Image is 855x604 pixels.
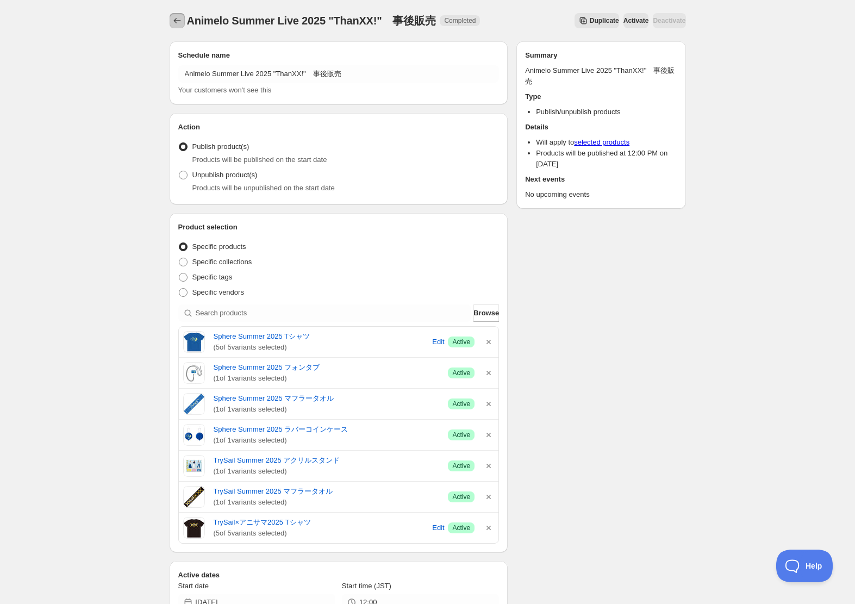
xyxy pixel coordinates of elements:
[214,373,440,384] span: ( 1 of 1 variants selected)
[623,13,649,28] button: Activate
[178,582,209,590] span: Start date
[192,142,249,151] span: Publish product(s)
[536,137,677,148] li: Will apply to
[473,304,499,322] button: Browse
[444,16,476,25] span: Completed
[430,333,446,351] button: Edit
[192,258,252,266] span: Specific collections
[214,497,440,508] span: ( 1 of 1 variants selected)
[432,337,444,347] span: Edit
[187,15,436,27] span: Animelo Summer Live 2025 "ThanXX!" 事後販売
[214,455,440,466] a: TrySail Summer 2025 アクリルスタンド
[452,369,470,377] span: Active
[192,273,233,281] span: Specific tags
[452,493,470,501] span: Active
[214,435,440,446] span: ( 1 of 1 variants selected)
[178,122,500,133] h2: Action
[432,522,444,533] span: Edit
[590,16,619,25] span: Duplicate
[214,342,429,353] span: ( 5 of 5 variants selected)
[574,138,629,146] a: selected products
[452,431,470,439] span: Active
[178,50,500,61] h2: Schedule name
[214,362,440,373] a: Sphere Summer 2025 フォンタブ
[536,148,677,170] li: Products will be published at 12:00 PM on [DATE]
[214,404,440,415] span: ( 1 of 1 variants selected)
[776,550,833,582] iframe: Toggle Customer Support
[525,65,677,87] p: Animelo Summer Live 2025 "ThanXX!" 事後販売
[192,242,246,251] span: Specific products
[178,222,500,233] h2: Product selection
[214,486,440,497] a: TrySail Summer 2025 マフラータオル
[525,122,677,133] h2: Details
[214,393,440,404] a: Sphere Summer 2025 マフラータオル
[575,13,619,28] button: Secondary action label
[342,582,391,590] span: Start time (JST)
[192,171,258,179] span: Unpublish product(s)
[214,424,440,435] a: Sphere Summer 2025 ラバーコインケース
[178,570,500,581] h2: Active dates
[525,50,677,61] h2: Summary
[525,189,677,200] p: No upcoming events
[452,338,470,346] span: Active
[170,13,185,28] button: Schedules
[214,528,429,539] span: ( 5 of 5 variants selected)
[525,91,677,102] h2: Type
[623,16,649,25] span: Activate
[196,304,472,322] input: Search products
[452,400,470,408] span: Active
[214,517,429,528] a: TrySail×アニサマ2025 Tシャツ
[214,466,440,477] span: ( 1 of 1 variants selected)
[192,155,327,164] span: Products will be published on the start date
[473,308,499,319] span: Browse
[452,524,470,532] span: Active
[536,107,677,117] li: Publish/unpublish products
[430,519,446,537] button: Edit
[192,288,244,296] span: Specific vendors
[452,462,470,470] span: Active
[192,184,335,192] span: Products will be unpublished on the start date
[525,174,677,185] h2: Next events
[214,331,429,342] a: Sphere Summer 2025 Tシャツ
[178,86,272,94] span: Your customers won't see this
